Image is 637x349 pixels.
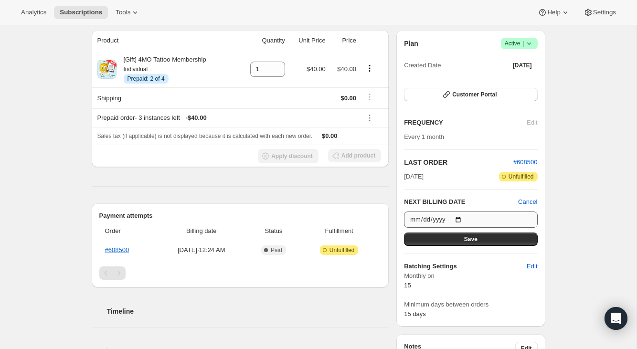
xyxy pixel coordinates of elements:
[21,9,46,16] span: Analytics
[92,87,238,108] th: Shipping
[105,246,129,254] a: #608500
[362,63,377,74] button: Product actions
[513,158,538,167] button: #608500
[303,226,375,236] span: Fulfillment
[505,39,534,48] span: Active
[15,6,52,19] button: Analytics
[547,9,560,16] span: Help
[107,307,389,316] h2: Timeline
[605,307,627,330] div: Open Intercom Messenger
[404,61,441,70] span: Created Date
[97,113,357,123] div: Prepaid order - 3 instances left
[593,9,616,16] span: Settings
[110,6,146,19] button: Tools
[307,65,326,73] span: $40.00
[513,159,538,166] a: #608500
[452,91,497,98] span: Customer Portal
[404,133,444,140] span: Every 1 month
[337,65,356,73] span: $40.00
[507,59,538,72] button: [DATE]
[404,300,537,309] span: Minimum days between orders
[404,282,411,289] span: 15
[404,118,527,127] h2: FREQUENCY
[329,246,355,254] span: Unfulfilled
[527,262,537,271] span: Edit
[97,60,117,79] img: product img
[518,197,537,207] button: Cancel
[99,211,382,221] h2: Payment attempts
[97,133,313,139] span: Sales tax (if applicable) is not displayed because it is calculated with each new order.
[159,245,244,255] span: [DATE] · 12:24 AM
[509,173,534,180] span: Unfulfilled
[404,233,537,246] button: Save
[404,39,418,48] h2: Plan
[237,30,288,51] th: Quantity
[271,246,282,254] span: Paid
[362,92,377,102] button: Shipping actions
[404,158,513,167] h2: LAST ORDER
[404,271,537,281] span: Monthly on
[92,30,238,51] th: Product
[513,62,532,69] span: [DATE]
[117,55,206,84] div: [Gift] 4MO Tattoo Membership
[521,259,543,274] button: Edit
[404,172,424,181] span: [DATE]
[159,226,244,236] span: Billing date
[99,266,382,280] nav: Pagination
[288,30,329,51] th: Unit Price
[404,310,426,317] span: 15 days
[404,262,527,271] h6: Batching Settings
[578,6,622,19] button: Settings
[329,30,359,51] th: Price
[54,6,108,19] button: Subscriptions
[250,226,297,236] span: Status
[99,221,156,242] th: Order
[340,95,356,102] span: $0.00
[124,66,148,73] small: Individual
[532,6,575,19] button: Help
[60,9,102,16] span: Subscriptions
[464,235,478,243] span: Save
[127,75,165,83] span: Prepaid: 2 of 4
[522,40,524,47] span: |
[186,113,207,123] span: - $40.00
[404,88,537,101] button: Customer Portal
[322,132,338,139] span: $0.00
[404,197,518,207] h2: NEXT BILLING DATE
[116,9,130,16] span: Tools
